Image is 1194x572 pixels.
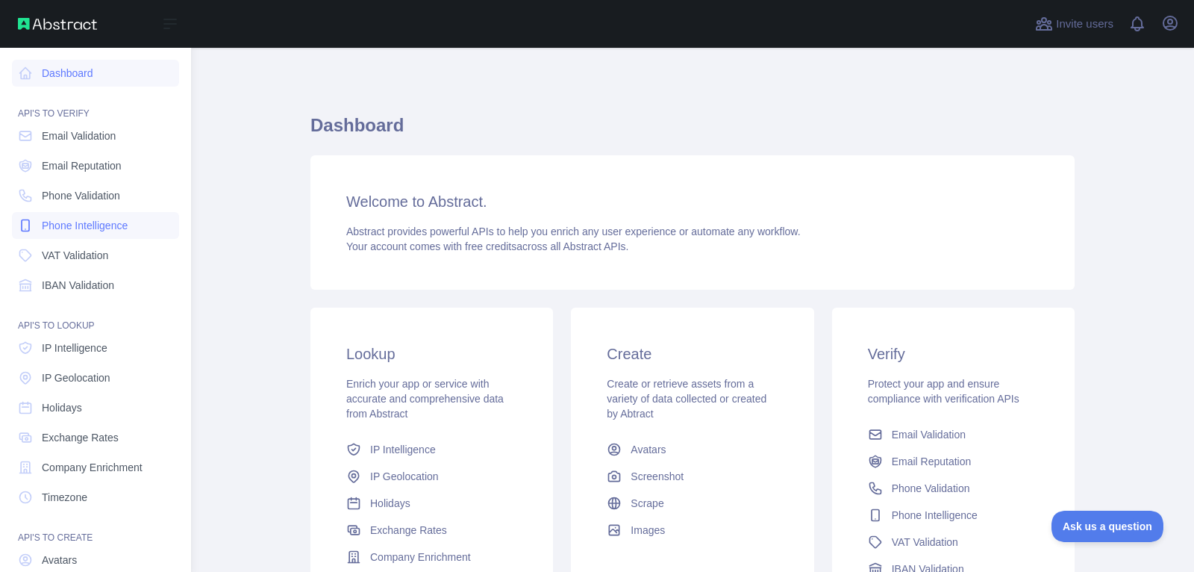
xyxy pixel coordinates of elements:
[310,114,1075,149] h1: Dashboard
[12,60,179,87] a: Dashboard
[42,400,82,415] span: Holidays
[12,394,179,421] a: Holidays
[12,424,179,451] a: Exchange Rates
[42,188,120,203] span: Phone Validation
[346,343,517,364] h3: Lookup
[868,378,1019,405] span: Protect your app and ensure compliance with verification APIs
[12,152,179,179] a: Email Reputation
[340,490,523,517] a: Holidays
[12,364,179,391] a: IP Geolocation
[1032,12,1116,36] button: Invite users
[12,454,179,481] a: Company Enrichment
[42,370,110,385] span: IP Geolocation
[1056,16,1113,33] span: Invite users
[42,158,122,173] span: Email Reputation
[892,508,978,523] span: Phone Intelligence
[12,122,179,149] a: Email Validation
[12,272,179,299] a: IBAN Validation
[370,496,410,511] span: Holidays
[12,182,179,209] a: Phone Validation
[12,484,179,511] a: Timezone
[892,427,966,442] span: Email Validation
[42,553,77,568] span: Avatars
[42,430,119,445] span: Exchange Rates
[346,191,1039,212] h3: Welcome to Abstract.
[631,469,684,484] span: Screenshot
[346,226,801,237] span: Abstract provides powerful APIs to help you enrich any user experience or automate any workflow.
[601,517,784,544] a: Images
[42,341,107,355] span: IP Intelligence
[601,463,784,490] a: Screenshot
[868,343,1039,364] h3: Verify
[631,523,665,538] span: Images
[892,454,972,469] span: Email Reputation
[340,436,523,463] a: IP Intelligence
[12,242,179,269] a: VAT Validation
[370,469,439,484] span: IP Geolocation
[340,463,523,490] a: IP Geolocation
[346,378,504,420] span: Enrich your app or service with accurate and comprehensive data from Abstract
[42,490,87,505] span: Timezone
[12,302,179,332] div: API'S TO LOOKUP
[862,421,1045,448] a: Email Validation
[601,490,784,517] a: Scrape
[370,523,447,538] span: Exchange Rates
[12,90,179,119] div: API'S TO VERIFY
[42,218,128,233] span: Phone Intelligence
[631,442,666,457] span: Avatars
[862,529,1045,556] a: VAT Validation
[340,544,523,571] a: Company Enrichment
[862,475,1045,502] a: Phone Validation
[892,481,970,496] span: Phone Validation
[862,448,1045,475] a: Email Reputation
[12,212,179,239] a: Phone Intelligence
[42,460,143,475] span: Company Enrichment
[42,278,114,293] span: IBAN Validation
[1051,511,1164,542] iframe: Toggle Customer Support
[601,436,784,463] a: Avatars
[370,550,471,565] span: Company Enrichment
[18,18,97,30] img: Abstract API
[42,248,108,263] span: VAT Validation
[465,240,516,252] span: free credits
[42,128,116,143] span: Email Validation
[607,343,778,364] h3: Create
[892,535,958,550] span: VAT Validation
[12,335,179,361] a: IP Intelligence
[346,240,628,252] span: Your account comes with across all Abstract APIs.
[862,502,1045,529] a: Phone Intelligence
[340,517,523,544] a: Exchange Rates
[607,378,766,420] span: Create or retrieve assets from a variety of data collected or created by Abtract
[370,442,436,457] span: IP Intelligence
[12,514,179,544] div: API'S TO CREATE
[631,496,663,511] span: Scrape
